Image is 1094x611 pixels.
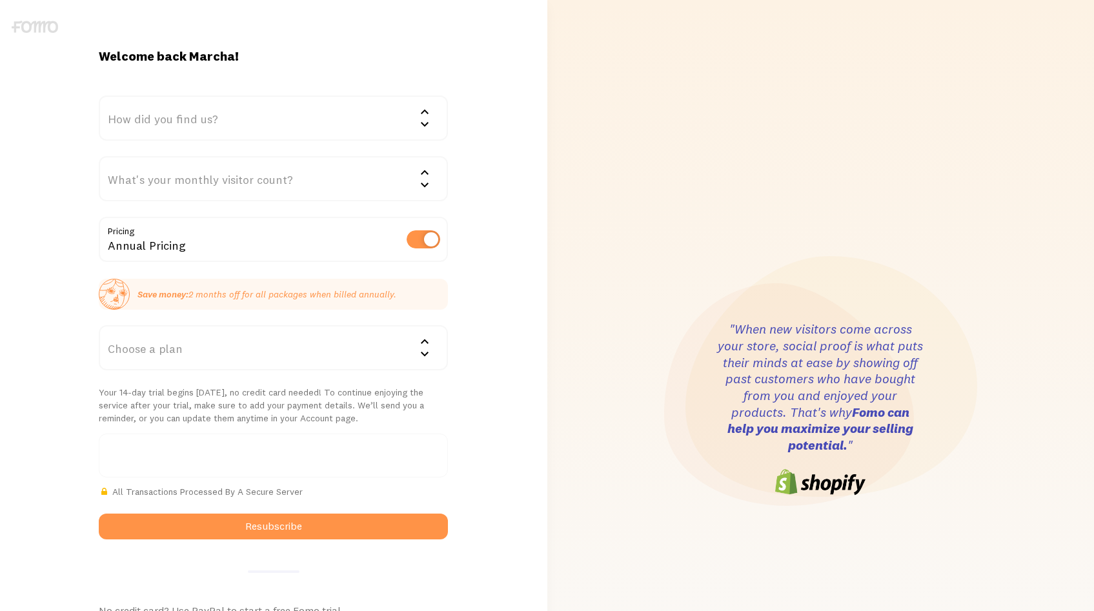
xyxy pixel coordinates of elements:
h1: Welcome back Marcha! [99,48,448,65]
div: Choose a plan [99,325,448,370]
div: What's your monthly visitor count? [99,156,448,201]
p: Your 14-day trial begins [DATE], no credit card needed! To continue enjoying the service after yo... [99,386,448,425]
img: shopify-logo-6cb0242e8808f3daf4ae861e06351a6977ea544d1a5c563fd64e3e69b7f1d4c4.png [775,469,866,495]
div: How did you find us? [99,95,448,141]
strong: Save money: [137,288,188,300]
button: Resubscribe [99,514,448,539]
iframe: Secure payment input frame [107,450,440,461]
h3: "When new visitors come across your store, social proof is what puts their minds at ease by showi... [717,321,924,454]
p: 2 months off for all packages when billed annually. [137,288,396,301]
img: fomo-logo-gray-b99e0e8ada9f9040e2984d0d95b3b12da0074ffd48d1e5cb62ac37fc77b0b268.svg [12,21,58,33]
div: Annual Pricing [99,217,448,264]
p: All Transactions Processed By A Secure Server [99,485,448,498]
